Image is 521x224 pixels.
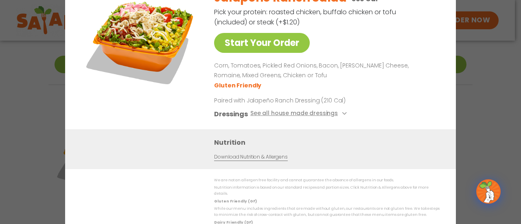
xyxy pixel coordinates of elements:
p: Paired with Jalapeño Ranch Dressing (210 Cal) [214,96,365,105]
p: Corn, Tomatoes, Pickled Red Onions, Bacon, [PERSON_NAME] Cheese, Romaine, Mixed Greens, Chicken o... [214,61,436,80]
p: We are not an allergen free facility and cannot guarantee the absence of allergens in our foods. [214,177,440,183]
p: Nutrition information is based on our standard recipes and portion sizes. Click Nutrition & Aller... [214,185,440,197]
h3: Dressings [214,109,248,119]
li: Gluten Friendly [214,81,263,90]
img: wpChatIcon [477,180,500,203]
h3: Nutrition [214,137,444,148]
p: Pick your protein: roasted chicken, buffalo chicken or tofu (included) or steak (+$1.20) [214,7,397,27]
strong: Gluten Friendly (GF) [214,199,256,204]
a: Start Your Order [214,33,310,53]
button: See all house made dressings [250,109,349,119]
p: While our menu includes ingredients that are made without gluten, our restaurants are not gluten ... [214,206,440,218]
a: Download Nutrition & Allergens [214,153,287,161]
